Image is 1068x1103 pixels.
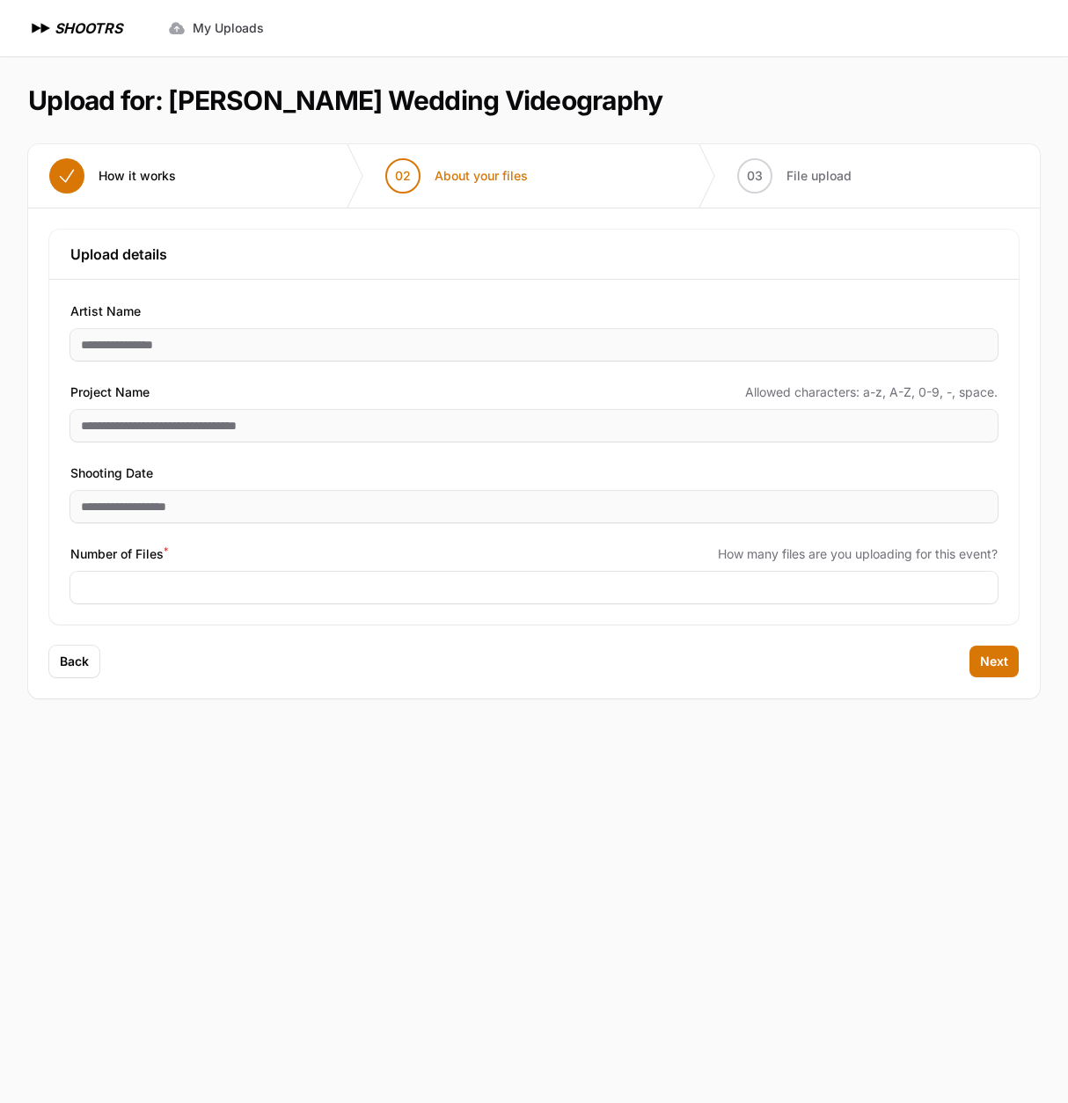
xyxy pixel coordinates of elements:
span: File upload [786,167,852,185]
span: Project Name [70,382,150,403]
h1: SHOOTRS [55,18,122,39]
h3: Upload details [70,244,998,265]
span: Shooting Date [70,463,153,484]
span: Number of Files [70,544,168,565]
span: How it works [99,167,176,185]
span: Allowed characters: a-z, A-Z, 0-9, -, space. [745,383,998,401]
span: How many files are you uploading for this event? [718,545,998,563]
span: Artist Name [70,301,141,322]
button: 03 File upload [716,144,873,208]
button: 02 About your files [364,144,549,208]
a: SHOOTRS SHOOTRS [28,18,122,39]
span: Back [60,653,89,670]
a: My Uploads [157,12,274,44]
button: Back [49,646,99,677]
span: Next [980,653,1008,670]
button: Next [969,646,1019,677]
button: How it works [28,144,197,208]
span: My Uploads [193,19,264,37]
span: 02 [395,167,411,185]
span: 03 [747,167,763,185]
h1: Upload for: [PERSON_NAME] Wedding Videography [28,84,662,116]
span: About your files [435,167,528,185]
img: SHOOTRS [28,18,55,39]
